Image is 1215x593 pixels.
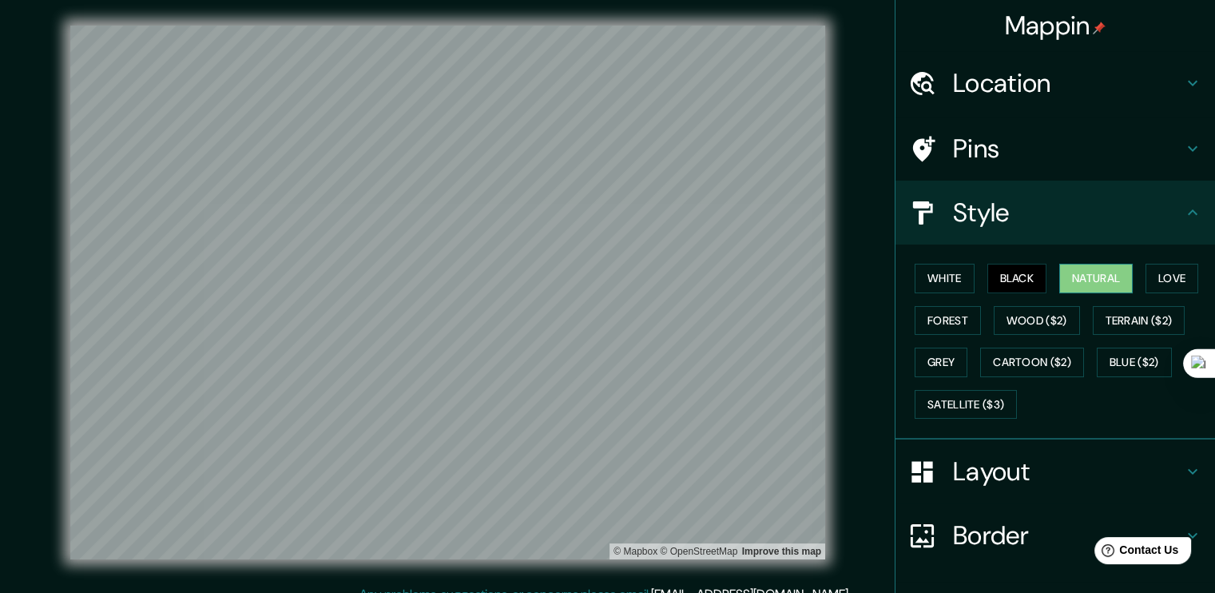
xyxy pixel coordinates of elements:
h4: Style [953,197,1183,229]
a: Map feedback [742,546,821,557]
div: Pins [895,117,1215,181]
button: Terrain ($2) [1093,306,1185,336]
div: Border [895,503,1215,567]
button: Satellite ($3) [915,390,1017,420]
div: Location [895,51,1215,115]
iframe: Help widget launcher [1073,531,1197,575]
canvas: Map [70,26,825,559]
button: White [915,264,975,293]
button: Forest [915,306,981,336]
h4: Border [953,519,1183,551]
button: Black [987,264,1047,293]
h4: Mappin [1005,10,1106,42]
a: OpenStreetMap [660,546,737,557]
h4: Location [953,67,1183,99]
img: pin-icon.png [1093,22,1106,34]
div: Style [895,181,1215,245]
a: Mapbox [613,546,657,557]
button: Wood ($2) [994,306,1080,336]
button: Blue ($2) [1097,348,1172,377]
h4: Layout [953,456,1183,488]
h4: Pins [953,133,1183,165]
button: Love [1146,264,1198,293]
div: Layout [895,440,1215,503]
button: Grey [915,348,967,377]
button: Cartoon ($2) [980,348,1084,377]
button: Natural [1059,264,1133,293]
